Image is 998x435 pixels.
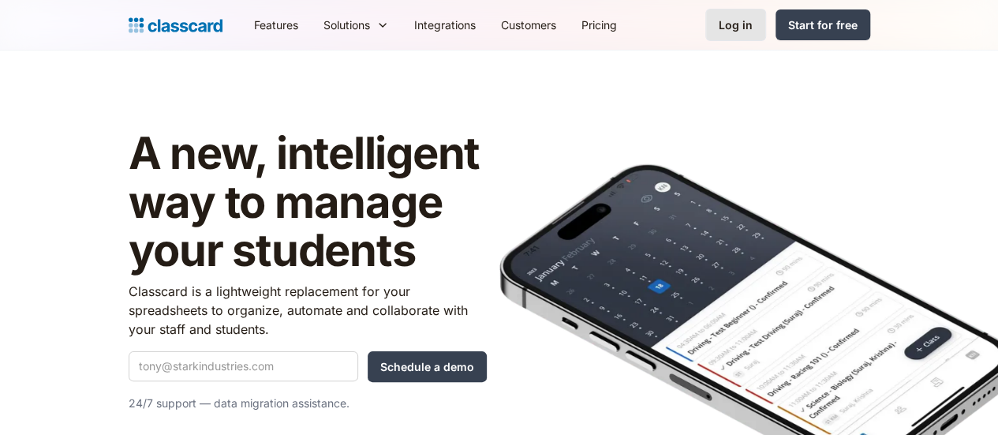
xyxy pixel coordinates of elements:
[129,351,487,382] form: Quick Demo Form
[129,282,487,339] p: Classcard is a lightweight replacement for your spreadsheets to organize, automate and collaborat...
[129,14,222,36] a: Logo
[368,351,487,382] input: Schedule a demo
[129,351,358,381] input: tony@starkindustries.com
[788,17,858,33] div: Start for free
[705,9,766,41] a: Log in
[402,7,488,43] a: Integrations
[488,7,569,43] a: Customers
[719,17,753,33] div: Log in
[311,7,402,43] div: Solutions
[569,7,630,43] a: Pricing
[776,9,870,40] a: Start for free
[129,129,487,276] h1: A new, intelligent way to manage your students
[241,7,311,43] a: Features
[323,17,370,33] div: Solutions
[129,394,487,413] p: 24/7 support — data migration assistance.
